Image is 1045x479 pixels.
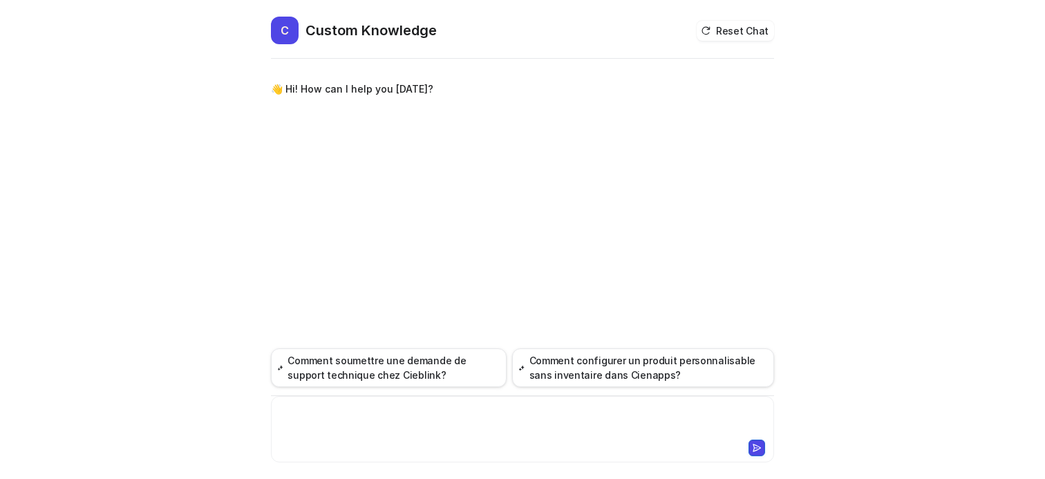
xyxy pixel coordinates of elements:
[697,21,774,41] button: Reset Chat
[512,348,774,387] button: Comment configurer un produit personnalisable sans inventaire dans Cienapps?
[305,21,437,40] h2: Custom Knowledge
[271,348,507,387] button: Comment soumettre une demande de support technique chez Cieblink?
[271,17,299,44] span: C
[271,81,433,97] p: 👋 Hi! How can I help you [DATE]?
